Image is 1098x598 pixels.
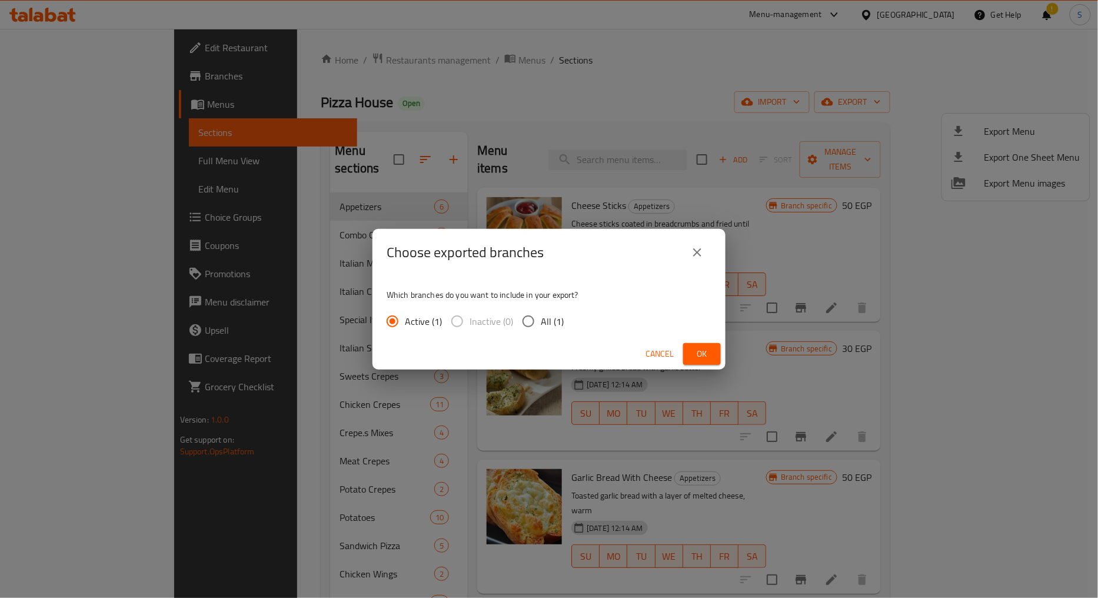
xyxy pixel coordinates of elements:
[683,343,721,365] button: Ok
[470,314,513,328] span: Inactive (0)
[541,314,564,328] span: All (1)
[641,343,678,365] button: Cancel
[683,238,711,267] button: close
[405,314,442,328] span: Active (1)
[387,289,711,301] p: Which branches do you want to include in your export?
[693,347,711,361] span: Ok
[387,243,544,262] h2: Choose exported branches
[646,347,674,361] span: Cancel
